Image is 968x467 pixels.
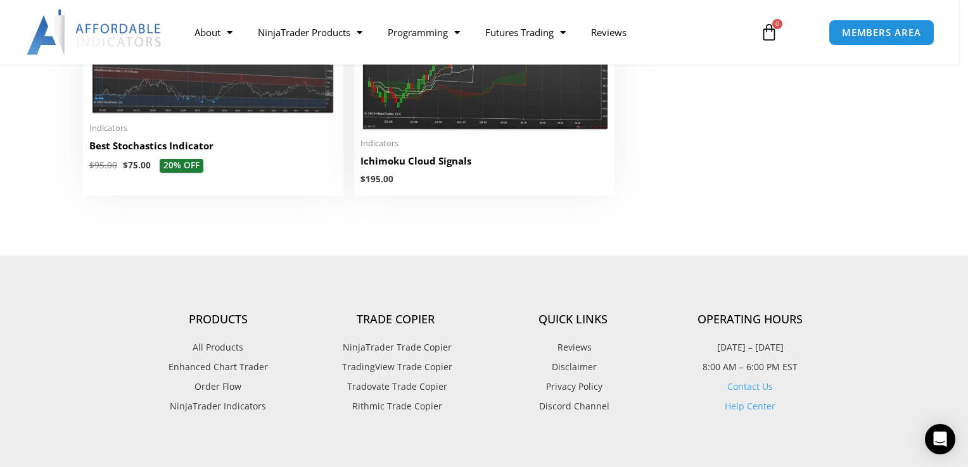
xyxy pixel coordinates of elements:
a: Enhanced Chart Trader [129,359,307,375]
a: Contact Us [727,380,773,392]
h2: Best Stochastics Indicator [89,139,337,153]
span: Reviews [554,339,592,356]
a: Order Flow [129,378,307,395]
span: 0 [772,19,782,29]
span: $ [123,159,128,171]
bdi: 195.00 [360,173,393,185]
a: NinjaTrader Indicators [129,398,307,414]
span: Indicators [360,138,608,149]
h4: Products [129,313,307,327]
span: Rithmic Trade Copier [349,398,442,414]
span: Disclaimer [549,359,597,375]
a: Tradovate Trade Copier [307,378,484,395]
p: [DATE] – [DATE] [661,339,839,356]
span: Order Flow [194,378,241,395]
span: Discord Channel [536,398,609,414]
a: All Products [129,339,307,356]
span: NinjaTrader Indicators [170,398,266,414]
bdi: 95.00 [89,159,117,171]
a: Help Center [725,400,775,412]
h4: Quick Links [484,313,661,327]
a: Best Stochastics Indicator [89,139,337,159]
img: LogoAI | Affordable Indicators – NinjaTrader [27,9,163,55]
a: Programming [375,18,473,47]
a: TradingView Trade Copier [307,359,484,375]
p: 8:00 AM – 6:00 PM EST [661,359,839,375]
a: NinjaTrader Trade Copier [307,339,484,356]
nav: Menu [182,18,748,47]
span: Enhanced Chart Trader [169,359,268,375]
a: Rithmic Trade Copier [307,398,484,414]
a: NinjaTrader Products [245,18,375,47]
a: Disclaimer [484,359,661,375]
h4: Operating Hours [661,313,839,327]
span: NinjaTrader Trade Copier [340,339,452,356]
h4: Trade Copier [307,313,484,327]
span: MEMBERS AREA [842,28,921,37]
span: $ [89,159,94,171]
span: Tradovate Trade Copier [344,378,447,395]
bdi: 75.00 [123,159,151,171]
a: Discord Channel [484,398,661,414]
span: 20% OFF [160,159,203,173]
span: TradingView Trade Copier [339,359,452,375]
a: Privacy Policy [484,378,661,395]
a: Reviews [578,18,639,47]
a: Reviews [484,339,661,356]
span: Indicators [89,123,337,134]
h2: Ichimoku Cloud Signals [360,154,608,168]
div: Open Intercom Messenger [925,424,955,454]
a: 0 [741,14,797,51]
span: Privacy Policy [543,378,602,395]
a: Futures Trading [473,18,578,47]
span: All Products [193,339,243,356]
a: About [182,18,245,47]
span: $ [360,173,366,185]
a: MEMBERS AREA [829,20,934,46]
a: Ichimoku Cloud Signals [360,154,608,174]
